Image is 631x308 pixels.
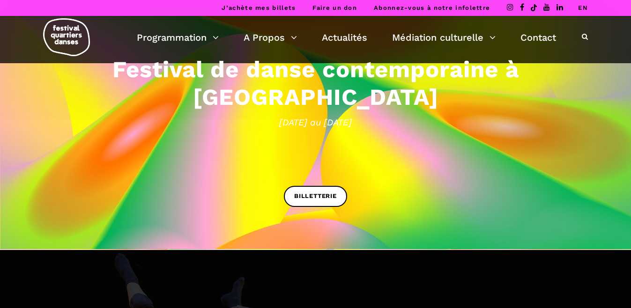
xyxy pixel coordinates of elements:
a: Programmation [137,29,219,45]
a: EN [578,4,588,11]
span: BILLETTERIE [294,191,337,201]
a: Contact [520,29,556,45]
a: BILLETTERIE [284,186,347,207]
a: J’achète mes billets [222,4,296,11]
a: A Propos [244,29,297,45]
h3: Festival de danse contemporaine à [GEOGRAPHIC_DATA] [25,56,606,111]
img: logo-fqd-med [43,18,90,56]
span: [DATE] au [DATE] [25,115,606,129]
a: Médiation culturelle [392,29,496,45]
a: Abonnez-vous à notre infolettre [374,4,490,11]
a: Faire un don [312,4,357,11]
a: Actualités [322,29,367,45]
